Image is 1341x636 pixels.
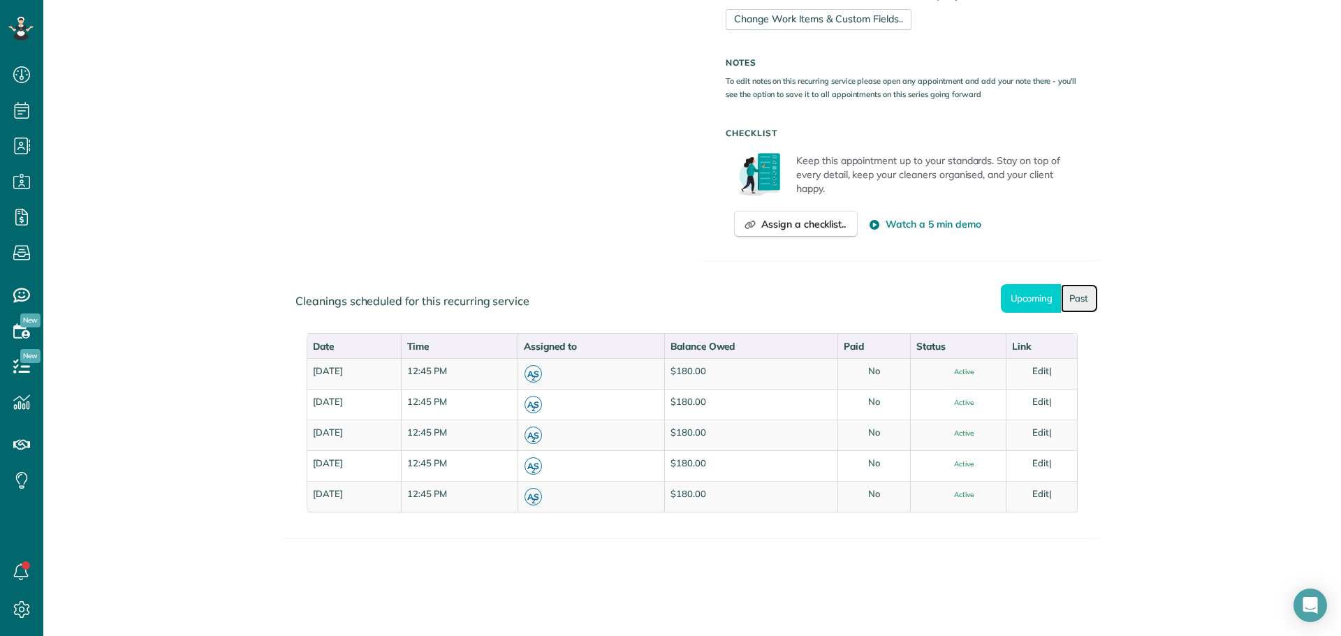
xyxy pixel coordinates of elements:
td: [DATE] [307,358,401,389]
div: Time [407,339,512,353]
span: AS [525,488,542,505]
a: Edit [1032,488,1049,499]
td: 12:45 PM [401,481,518,512]
span: New [20,349,41,363]
td: | [1006,450,1077,481]
td: 12:45 PM [401,358,518,389]
td: No [837,420,910,450]
div: Paid [844,339,904,353]
h5: Notes [726,58,1078,67]
td: [DATE] [307,420,401,450]
div: Open Intercom Messenger [1294,589,1327,622]
span: Active [943,430,974,437]
div: Date [313,339,395,353]
span: AS [525,427,542,444]
span: Active [943,369,974,376]
div: Assigned to [524,339,659,353]
span: Active [943,461,974,468]
div: Link [1012,339,1071,353]
td: 12:45 PM [401,420,518,450]
td: $180.00 [664,358,837,389]
span: Active [943,399,974,406]
td: | [1006,389,1077,420]
td: [DATE] [307,389,401,420]
td: No [837,358,910,389]
td: | [1006,420,1077,450]
span: AS [525,457,542,475]
td: No [837,389,910,420]
a: Change Work Items & Custom Fields.. [726,9,911,30]
small: 2 [525,495,541,508]
span: AS [525,365,542,383]
td: | [1006,358,1077,389]
div: Cleanings scheduled for this recurring service [284,282,1100,320]
span: AS [525,396,542,413]
div: Status [916,339,1001,353]
td: $180.00 [664,420,837,450]
small: 2 [525,464,541,478]
small: 2 [525,372,541,385]
a: Edit [1032,427,1049,438]
small: To edit notes on this recurring service please open any appointment and add your note there - you... [726,76,1076,99]
td: No [837,481,910,512]
td: | [1006,481,1077,512]
td: 12:45 PM [401,389,518,420]
td: [DATE] [307,450,401,481]
div: Balance Owed [670,339,832,353]
td: $180.00 [664,389,837,420]
span: New [20,313,41,327]
a: Edit [1032,457,1049,468]
h5: Checklist [726,128,1078,138]
td: [DATE] [307,481,401,512]
a: Upcoming [1001,284,1061,313]
small: 2 [525,403,541,416]
span: Active [943,491,974,498]
a: Edit [1032,396,1049,407]
td: 12:45 PM [401,450,518,481]
td: No [837,450,910,481]
td: $180.00 [664,450,837,481]
a: Edit [1032,365,1049,376]
a: Past [1061,284,1098,313]
small: 2 [525,434,541,447]
td: $180.00 [664,481,837,512]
